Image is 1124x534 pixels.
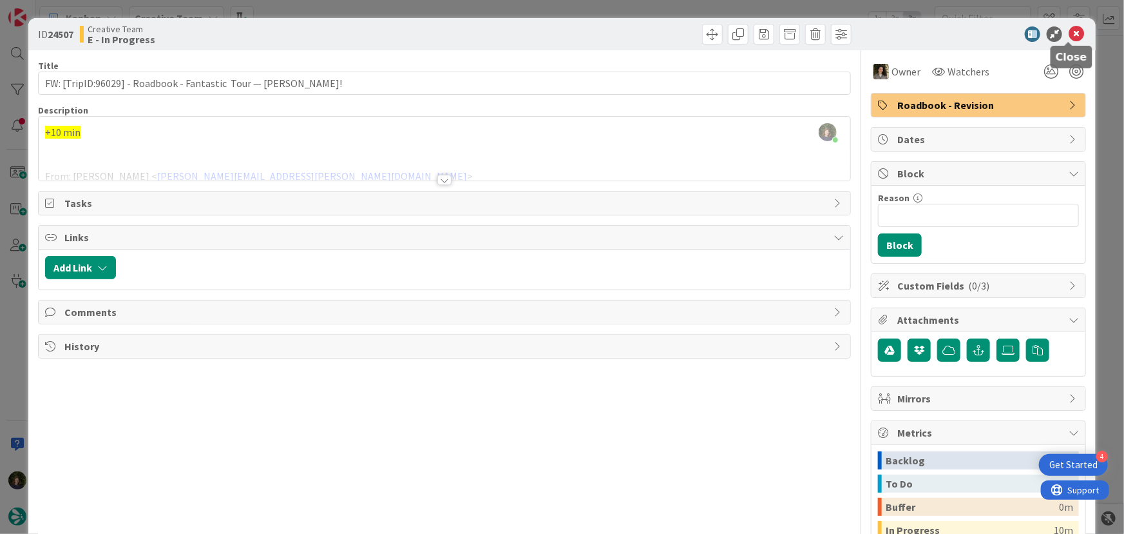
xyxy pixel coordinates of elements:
[1056,51,1087,63] h5: Close
[64,339,828,354] span: History
[873,64,889,79] img: MS
[38,60,59,72] label: Title
[886,498,1059,516] div: Buffer
[819,123,837,141] img: OSJL0tKbxWQXy8f5HcXbcaBiUxSzdGq2.jpg
[897,425,1062,440] span: Metrics
[878,192,910,204] label: Reason
[38,72,852,95] input: type card name here...
[897,278,1062,293] span: Custom Fields
[88,34,155,44] b: E - In Progress
[45,256,116,279] button: Add Link
[27,2,59,17] span: Support
[878,233,922,257] button: Block
[968,279,989,292] span: ( 0/3 )
[886,451,1059,470] div: Backlog
[897,166,1062,181] span: Block
[897,312,1062,328] span: Attachments
[88,24,155,34] span: Creative Team
[1059,451,1073,470] div: 0m
[64,230,828,245] span: Links
[1059,498,1073,516] div: 0m
[897,97,1062,113] span: Roadbook - Revision
[1096,451,1108,462] div: 4
[64,195,828,211] span: Tasks
[897,391,1062,406] span: Mirrors
[897,132,1062,147] span: Dates
[1049,459,1098,471] div: Get Started
[1039,454,1108,476] div: Open Get Started checklist, remaining modules: 4
[64,304,828,320] span: Comments
[948,64,989,79] span: Watchers
[886,475,1054,493] div: To Do
[38,26,73,42] span: ID
[45,126,81,139] span: +10 min
[38,104,88,116] span: Description
[891,64,920,79] span: Owner
[48,28,73,41] b: 24507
